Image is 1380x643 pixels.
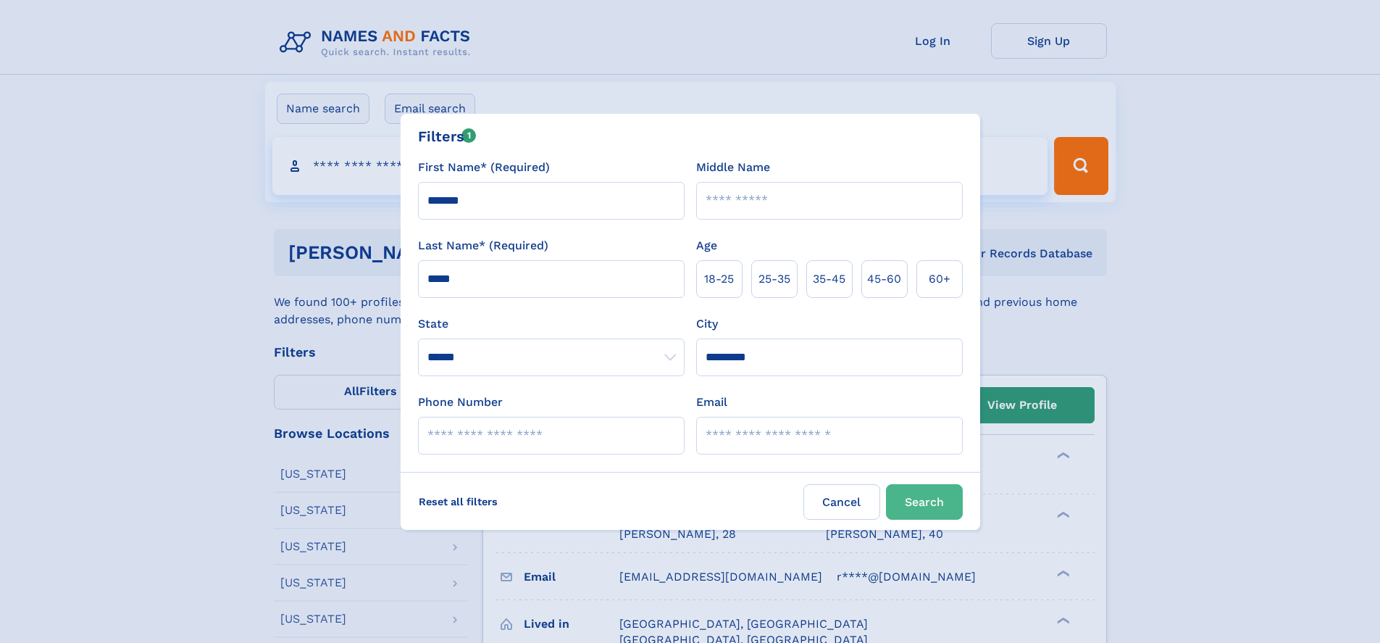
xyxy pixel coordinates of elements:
label: Reset all filters [409,484,507,519]
span: 25‑35 [758,270,790,288]
label: Phone Number [418,394,503,411]
label: Middle Name [696,159,770,176]
span: 35‑45 [813,270,845,288]
span: 45‑60 [867,270,901,288]
label: City [696,315,718,333]
label: Age [696,237,717,254]
label: State [418,315,685,333]
label: Cancel [803,484,880,520]
label: Email [696,394,727,411]
label: Last Name* (Required) [418,237,548,254]
div: Filters [418,125,477,147]
button: Search [886,484,963,520]
span: 60+ [929,270,950,288]
span: 18‑25 [704,270,734,288]
label: First Name* (Required) [418,159,550,176]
